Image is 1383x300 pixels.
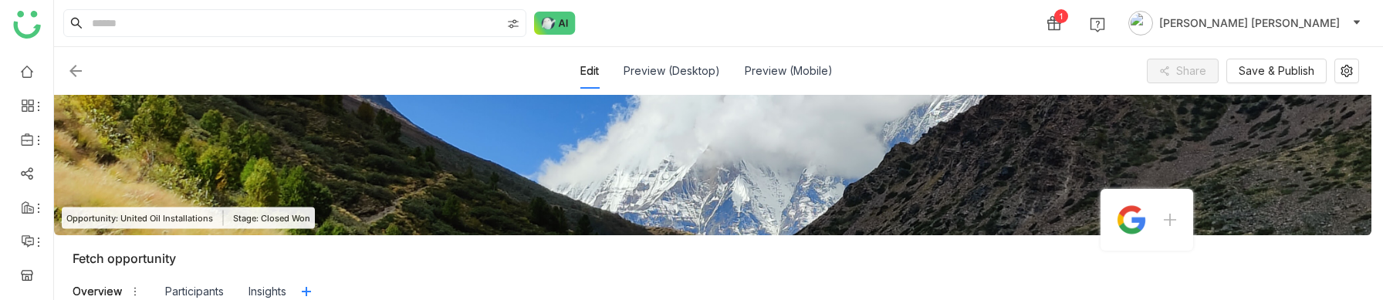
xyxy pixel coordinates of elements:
div: Preview (Desktop) [624,53,720,89]
span: [PERSON_NAME] [PERSON_NAME] [1159,15,1340,32]
div: Preview (Mobile) [745,53,833,89]
span: Opportunity: United Oil Installations [66,212,213,225]
span: Save & Publish [1239,62,1314,79]
img: back.svg [66,62,85,80]
img: search-type.svg [507,18,519,30]
button: Save & Publish [1226,59,1327,83]
div: 1 [1054,9,1068,23]
div: Participants [165,283,224,300]
div: Edit [580,53,599,89]
div: Fetch opportunity [73,251,1371,266]
img: avatar [1128,11,1153,35]
div: Insights [249,283,286,300]
button: [PERSON_NAME] [PERSON_NAME] [1125,11,1364,35]
button: Share [1147,59,1219,83]
img: ask-buddy-normal.svg [534,12,576,35]
img: logo [13,11,41,39]
div: Overview [73,283,122,300]
img: help.svg [1090,17,1105,32]
span: Stage: Closed Won [233,212,310,225]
